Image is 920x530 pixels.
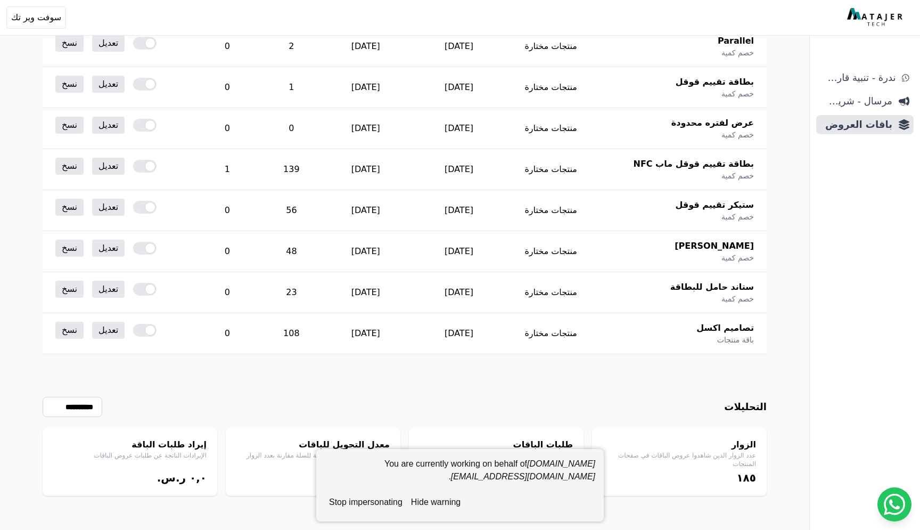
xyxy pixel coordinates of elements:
td: [DATE] [413,26,506,67]
a: نسخ [55,199,84,216]
bdi: ۰,۰ [190,471,207,484]
div: You are currently working on behalf of . [325,458,595,492]
td: [DATE] [413,231,506,272]
td: 0 [191,190,264,231]
span: ندرة - تنبية قارب علي النفاذ [820,70,896,85]
td: منتجات مختارة [505,67,596,108]
span: بطاقة تقييم قوقل [676,76,754,88]
a: نسخ [55,35,84,52]
td: [DATE] [413,272,506,313]
span: سوفت وير تك [11,11,61,24]
p: النسبة المئوية لمعدل الاضافة للسلة مقارنة بعدد الزوار [236,451,390,460]
a: نسخ [55,76,84,93]
td: منتجات مختارة [505,149,596,190]
td: منتجات مختارة [505,108,596,149]
td: منتجات مختارة [505,313,596,354]
h3: التحليلات [724,399,767,414]
a: تعديل [92,76,125,93]
td: 0 [191,272,264,313]
h4: معدل التحويل للباقات [236,438,390,451]
span: مرسال - شريط دعاية [820,94,892,109]
span: تصاميم اكسل [696,322,754,335]
a: نسخ [55,158,84,175]
a: نسخ [55,281,84,298]
a: تعديل [92,35,125,52]
td: 48 [264,231,319,272]
span: Parallel [718,35,754,47]
td: 0 [191,231,264,272]
td: منتجات مختارة [505,231,596,272]
td: [DATE] [413,67,506,108]
td: 0 [191,108,264,149]
a: تعديل [92,240,125,257]
span: ستاند حامل للبطاقة [670,281,754,293]
td: [DATE] [413,108,506,149]
a: تعديل [92,199,125,216]
td: 1 [264,67,319,108]
td: [DATE] [319,67,413,108]
a: تعديل [92,158,125,175]
a: نسخ [55,240,84,257]
a: تعديل [92,117,125,134]
td: [DATE] [319,231,413,272]
span: باقة منتجات [717,335,754,345]
button: stop impersonating [325,492,407,513]
h4: طلبات الباقات [420,438,573,451]
span: خصم كمية [721,47,754,58]
img: MatajerTech Logo [847,8,905,27]
span: خصم كمية [721,252,754,263]
span: خصم كمية [721,88,754,99]
span: عرض لفتره محدودة [671,117,754,129]
td: 0 [191,26,264,67]
a: نسخ [55,322,84,339]
a: نسخ [55,117,84,134]
td: [DATE] [319,26,413,67]
td: 0 [191,313,264,354]
span: خصم كمية [721,293,754,304]
td: 56 [264,190,319,231]
td: [DATE] [413,313,506,354]
td: [DATE] [413,190,506,231]
a: تعديل [92,281,125,298]
h4: إيراد طلبات الباقة [53,438,207,451]
button: سوفت وير تك [6,6,66,29]
p: الإيرادات الناتجة عن طلبات عروض الباقات [53,451,207,460]
span: ستيكر تقييم قوقل [675,199,754,211]
span: خصم كمية [721,129,754,140]
td: [DATE] [319,272,413,313]
button: hide warning [407,492,465,513]
td: [DATE] [413,149,506,190]
h4: الزوار [603,438,756,451]
td: 139 [264,149,319,190]
td: 0 [264,108,319,149]
td: 0 [191,67,264,108]
span: خصم كمية [721,211,754,222]
span: خصم كمية [721,170,754,181]
span: [PERSON_NAME] [675,240,754,252]
td: منتجات مختارة [505,272,596,313]
span: باقات العروض [820,117,892,132]
span: بطاقة تقييم قوقل ماب NFC [633,158,754,170]
td: 23 [264,272,319,313]
td: 108 [264,313,319,354]
td: منتجات مختارة [505,26,596,67]
td: منتجات مختارة [505,190,596,231]
td: [DATE] [319,149,413,190]
td: 2 [264,26,319,67]
td: [DATE] [319,313,413,354]
td: [DATE] [319,190,413,231]
p: عدد الزوار الذين شاهدوا عروض الباقات في صفحات المنتجات [603,451,756,468]
td: 1 [191,149,264,190]
a: تعديل [92,322,125,339]
span: ر.س. [157,471,186,484]
td: [DATE] [319,108,413,149]
div: ١٨٥ [603,470,756,485]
